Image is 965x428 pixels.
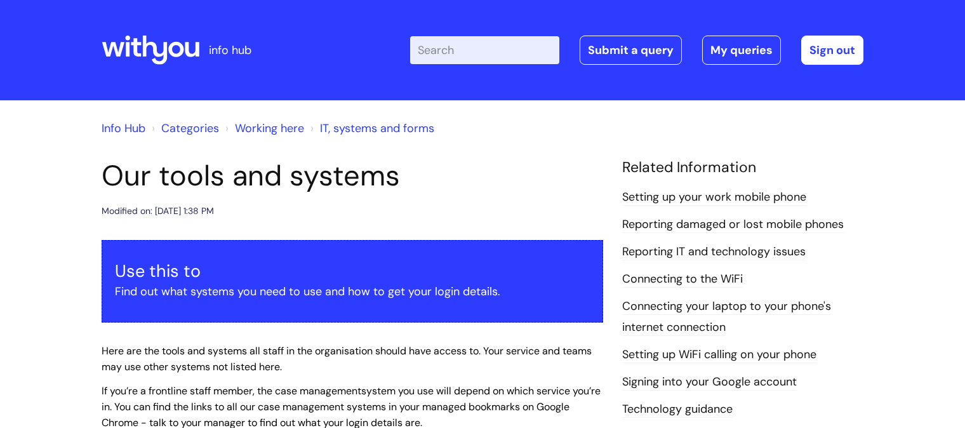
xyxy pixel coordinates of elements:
a: Reporting IT and technology issues [622,244,806,260]
a: Submit a query [580,36,682,65]
li: Working here [222,118,304,138]
a: IT, systems and forms [320,121,434,136]
div: Modified on: [DATE] 1:38 PM [102,203,214,219]
div: | - [410,36,863,65]
a: Setting up your work mobile phone [622,189,806,206]
li: IT, systems and forms [307,118,434,138]
a: Sign out [801,36,863,65]
a: Info Hub [102,121,145,136]
span: If you’re a frontline staff member, the case management [102,384,361,398]
a: Technology guidance [622,401,733,418]
a: Connecting your laptop to your phone's internet connection [622,298,831,335]
h4: Related Information [622,159,863,177]
span: Here are the tools and systems all staff in the organisation should have access to. Your service ... [102,344,592,373]
p: Find out what systems you need to use and how to get your login details. [115,281,590,302]
a: Signing into your Google account [622,374,797,391]
a: Setting up WiFi calling on your phone [622,347,816,363]
h3: Use this to [115,261,590,281]
li: Solution home [149,118,219,138]
a: Working here [235,121,304,136]
a: Reporting damaged or lost mobile phones [622,217,844,233]
a: Connecting to the WiFi [622,271,743,288]
h1: Our tools and systems [102,159,603,193]
p: info hub [209,40,251,60]
a: My queries [702,36,781,65]
a: Categories [161,121,219,136]
input: Search [410,36,559,64]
